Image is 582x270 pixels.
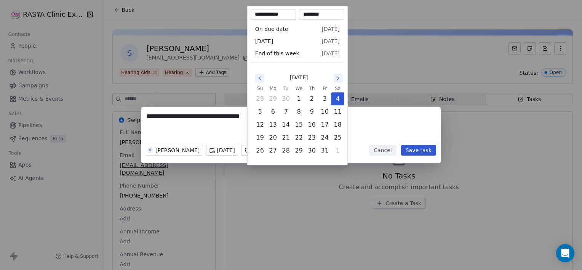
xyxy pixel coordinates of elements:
[332,145,344,157] button: Saturday, November 1st, 2025
[332,93,344,105] button: Saturday, October 4th, 2025, selected
[331,85,344,92] th: Saturday
[332,132,344,144] button: Saturday, October 25th, 2025
[254,85,344,157] table: October 2025
[319,106,331,118] button: Friday, October 10th, 2025
[280,119,292,131] button: Tuesday, October 14th, 2025
[290,74,308,82] span: [DATE]
[267,132,279,144] button: Monday, October 20th, 2025
[267,119,279,131] button: Monday, October 13th, 2025
[319,119,331,131] button: Friday, October 17th, 2025
[332,119,344,131] button: Saturday, October 18th, 2025
[267,106,279,118] button: Monday, October 6th, 2025
[319,93,331,105] button: Friday, October 3rd, 2025
[319,145,331,157] button: Friday, October 31st, 2025
[306,119,318,131] button: Thursday, October 16th, 2025
[293,132,305,144] button: Wednesday, October 22nd, 2025
[280,145,292,157] button: Tuesday, October 28th, 2025
[321,50,339,57] span: [DATE]
[306,145,318,157] button: Thursday, October 30th, 2025
[255,74,264,83] button: Go to the Previous Month
[267,145,279,157] button: Monday, October 27th, 2025
[255,37,273,45] span: [DATE]
[255,25,288,33] span: On due date
[254,85,267,92] th: Sunday
[306,132,318,144] button: Thursday, October 23rd, 2025
[280,132,292,144] button: Tuesday, October 21st, 2025
[334,74,343,83] button: Go to the Next Month
[254,119,266,131] button: Sunday, October 12th, 2025
[255,50,299,57] span: End of this week
[254,93,266,105] button: Sunday, September 28th, 2025
[306,106,318,118] button: Thursday, October 9th, 2025
[267,85,280,92] th: Monday
[280,106,292,118] button: Tuesday, October 7th, 2025
[293,85,305,92] th: Wednesday
[321,25,339,33] span: [DATE]
[332,106,344,118] button: Saturday, October 11th, 2025
[254,106,266,118] button: Sunday, October 5th, 2025
[254,132,266,144] button: Sunday, October 19th, 2025
[306,93,318,105] button: Thursday, October 2nd, 2025
[293,93,305,105] button: Wednesday, October 1st, 2025
[293,145,305,157] button: Wednesday, October 29th, 2025
[319,132,331,144] button: Friday, October 24th, 2025
[293,106,305,118] button: Wednesday, October 8th, 2025
[321,37,339,45] span: [DATE]
[318,85,331,92] th: Friday
[305,85,318,92] th: Thursday
[293,119,305,131] button: Wednesday, October 15th, 2025
[267,93,279,105] button: Monday, September 29th, 2025
[280,93,292,105] button: Tuesday, September 30th, 2025
[254,145,266,157] button: Sunday, October 26th, 2025
[280,85,293,92] th: Tuesday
